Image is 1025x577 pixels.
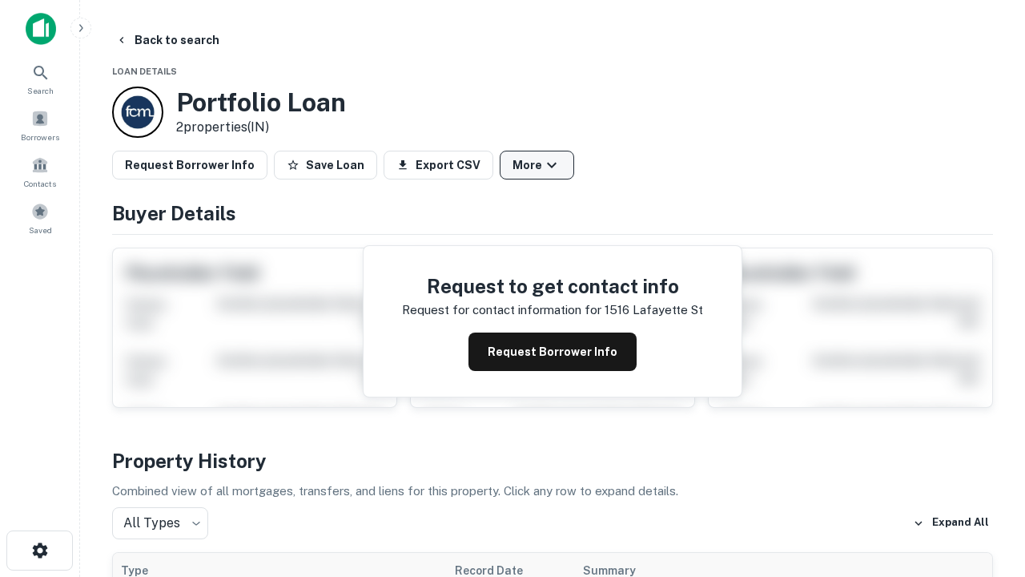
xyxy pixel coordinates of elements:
span: Saved [29,224,52,236]
span: Borrowers [21,131,59,143]
h4: Property History [112,446,993,475]
span: Search [27,84,54,97]
button: More [500,151,574,180]
div: All Types [112,507,208,539]
span: Contacts [24,177,56,190]
button: Back to search [109,26,226,54]
iframe: Chat Widget [945,397,1025,474]
button: Expand All [909,511,993,535]
button: Export CSV [384,151,493,180]
h4: Request to get contact info [402,272,703,301]
h3: Portfolio Loan [176,87,346,118]
p: Combined view of all mortgages, transfers, and liens for this property. Click any row to expand d... [112,482,993,501]
img: capitalize-icon.png [26,13,56,45]
a: Borrowers [5,103,75,147]
a: Search [5,57,75,100]
span: Loan Details [112,67,177,76]
button: Request Borrower Info [468,333,637,371]
button: Request Borrower Info [112,151,267,180]
a: Saved [5,196,75,240]
button: Save Loan [274,151,377,180]
p: 2 properties (IN) [176,118,346,137]
h4: Buyer Details [112,199,993,228]
p: Request for contact information for [402,301,601,320]
p: 1516 lafayette st [605,301,703,320]
a: Contacts [5,150,75,193]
